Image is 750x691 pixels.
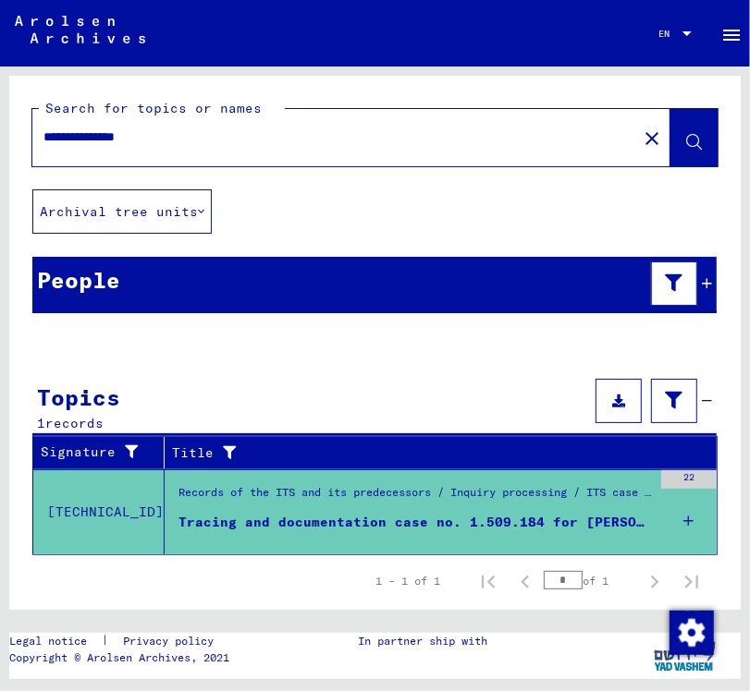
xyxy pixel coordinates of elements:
button: Previous page [507,563,544,600]
span: 1 [37,415,45,431]
div: | [9,633,236,649]
div: Title [172,443,681,463]
div: 22 [661,470,717,489]
td: [TECHNICAL_ID] [33,469,165,554]
span: EN [658,29,679,39]
p: Copyright © Arolsen Archives, 2021 [9,649,236,666]
div: Title [172,438,699,467]
div: of 1 [544,572,636,589]
mat-label: Search for topics or names [45,100,262,116]
div: Tracing and documentation case no. 1.509.184 for [PERSON_NAME] [DEMOGRAPHIC_DATA] [178,513,652,532]
mat-icon: Side nav toggle icon [720,24,743,46]
button: Clear [633,119,670,156]
div: Signature [41,438,168,467]
button: Last page [673,563,710,600]
button: First page [470,563,507,600]
button: Archival tree units [32,189,212,234]
img: Change consent [670,611,714,655]
button: Next page [636,563,673,600]
a: Privacy policy [108,633,236,649]
div: 1 – 1 of 1 [375,573,440,589]
div: Signature [41,442,150,462]
a: Legal notice [9,633,102,649]
div: Topics [37,381,120,414]
img: Arolsen_neg.svg [15,16,145,43]
p: In partner ship with [358,633,487,649]
button: Toggle sidenav [713,15,750,52]
span: records [45,415,104,431]
mat-icon: close [641,127,663,150]
div: People [37,263,120,297]
img: yv_logo.png [650,633,719,679]
div: Records of the ITS and its predecessors / Inquiry processing / ITS case files as of 1947 / Reposi... [178,484,652,510]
